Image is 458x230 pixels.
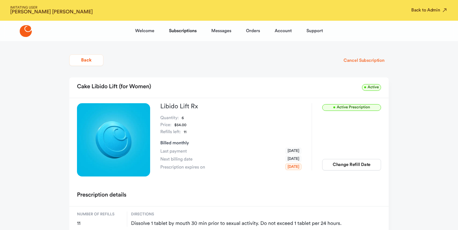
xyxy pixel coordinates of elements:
[131,220,381,227] span: Dissolve 1 tablet by mouth 30 min prior to sexual activity. Do not exceed 1 tablet per 24 hours.
[411,7,448,13] button: Back to Admin
[322,159,381,170] button: Change Refill Date
[169,23,197,39] a: Subscriptions
[274,23,292,39] a: Account
[160,129,181,136] dt: Refills left:
[285,163,302,170] span: [DATE]
[182,115,184,122] dd: 6
[160,103,302,110] h3: Libido Lift Rx
[174,122,186,129] dd: $54.00
[10,10,93,15] strong: [PERSON_NAME] [PERSON_NAME]
[339,55,389,66] button: Cancel Subscription
[131,212,381,217] span: Directions
[160,156,192,162] span: Next billing date
[77,81,151,93] h2: Cake Libido Lift (for Women)
[246,23,260,39] a: Orders
[77,212,123,217] span: Number of refills
[160,164,205,170] span: Prescription expires on
[160,141,189,145] span: Billed monthly
[10,6,93,10] span: IMITATING USER
[135,23,154,39] a: Welcome
[69,54,103,66] button: Back
[306,23,323,39] a: Support
[77,103,150,176] img: Libido Lift Rx
[160,122,171,129] dt: Price:
[285,147,302,154] span: [DATE]
[77,190,126,201] h2: Prescription details
[362,84,381,91] span: Active
[285,155,302,162] span: [DATE]
[160,115,179,122] dt: Quantity:
[184,129,186,136] dd: 11
[322,104,381,111] span: Active Prescription
[77,220,123,227] span: 11
[160,148,187,155] span: Last payment
[211,23,231,39] a: Messages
